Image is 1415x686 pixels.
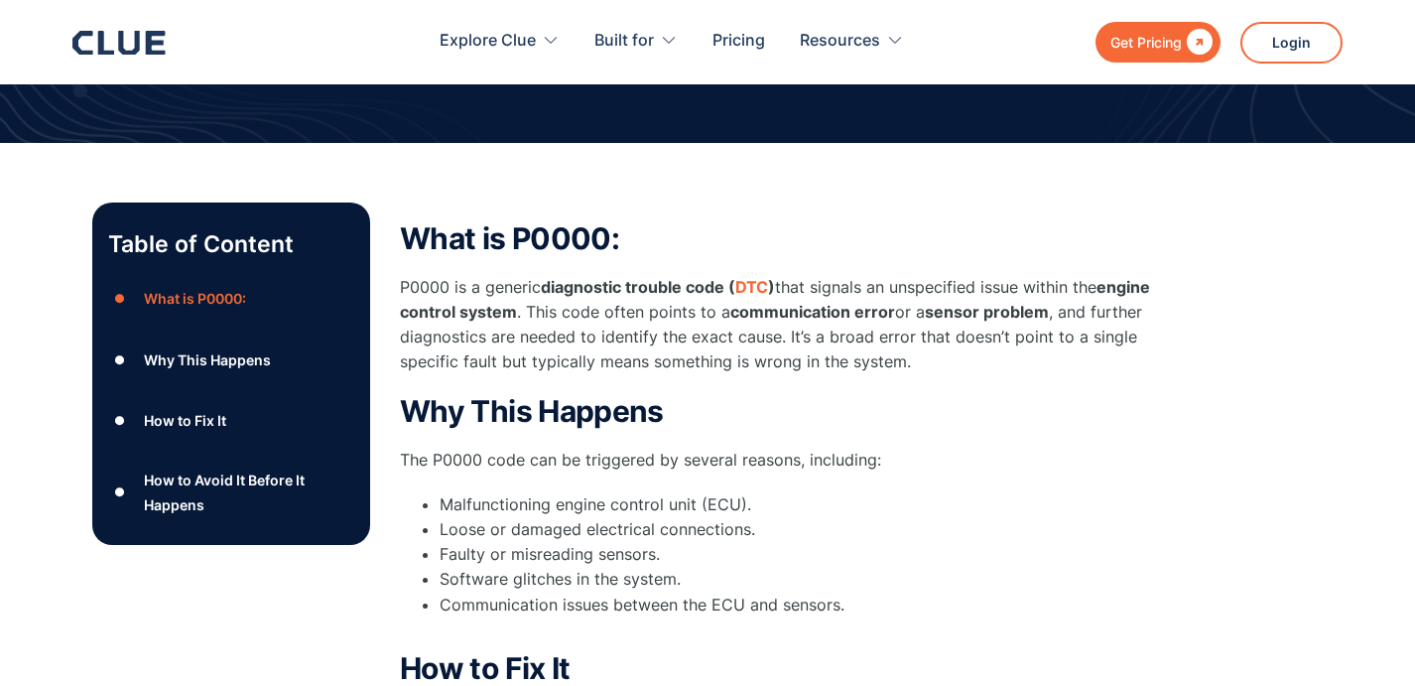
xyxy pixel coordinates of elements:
a: ●Why This Happens [108,344,354,374]
div: Resources [800,10,880,72]
strong: sensor problem [925,302,1049,322]
strong: How to Fix It [400,650,571,686]
p: P0000 is a generic that signals an unspecified issue within the . This code often points to a or ... [400,275,1194,375]
strong: ) [768,277,775,297]
li: Malfunctioning engine control unit (ECU). [440,492,1194,517]
div: ● [108,406,132,436]
a: Get Pricing [1095,22,1221,63]
div: ● [108,478,132,507]
p: Table of Content [108,228,354,260]
div: ● [108,344,132,374]
a: ●What is P0000: [108,284,354,314]
strong: communication error [730,302,895,322]
div: Explore Clue [440,10,560,72]
li: Loose or damaged electrical connections. [440,517,1194,542]
strong: diagnostic trouble code ( [541,277,735,297]
a: Login [1240,22,1343,64]
li: Software glitches in the system. [440,567,1194,592]
div: Explore Clue [440,10,536,72]
div: Resources [800,10,904,72]
div: How to Fix It [144,408,226,433]
li: Faulty or misreading sensors. [440,542,1194,567]
li: Communication issues between the ECU and sensors. ‍ [440,593,1194,642]
div: Why This Happens [144,347,271,372]
strong: Why This Happens [400,393,664,429]
div: ● [108,284,132,314]
a: ●How to Avoid It Before It Happens [108,468,354,517]
p: The P0000 code can be triggered by several reasons, including: [400,448,1194,473]
div:  [1182,30,1213,55]
div: Get Pricing [1110,30,1182,55]
a: ●How to Fix It [108,406,354,436]
strong: What is P0000: [400,220,619,256]
a: Pricing [712,10,765,72]
a: DTC [735,277,768,297]
div: What is P0000: [144,286,246,311]
div: How to Avoid It Before It Happens [144,468,354,517]
strong: engine control system [400,277,1150,322]
div: Built for [594,10,678,72]
div: Built for [594,10,654,72]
